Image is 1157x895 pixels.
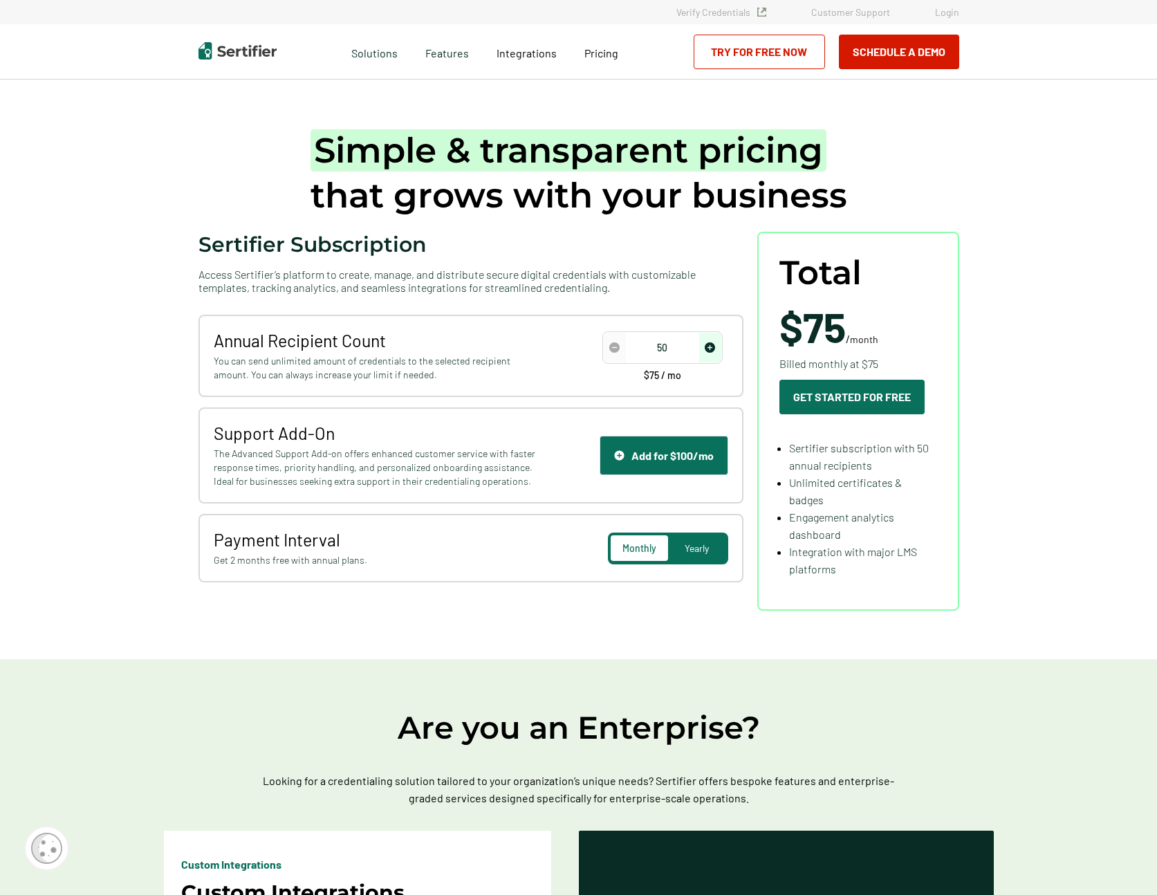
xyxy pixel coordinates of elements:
[705,342,715,353] img: Increase Icon
[311,129,826,172] span: Simple & transparent pricing
[181,856,281,873] p: Custom Integrations
[694,35,825,69] a: Try for Free Now
[584,46,618,59] span: Pricing
[614,449,714,462] div: Add for $100/mo
[935,6,959,18] a: Login
[699,333,721,362] span: increase number
[214,553,539,567] span: Get 2 months free with annual plans.
[311,128,847,218] h1: that grows with your business
[811,6,890,18] a: Customer Support
[779,306,878,347] span: /
[351,43,398,60] span: Solutions
[789,476,902,506] span: Unlimited certificates & badges
[609,342,620,353] img: Decrease Icon
[497,46,557,59] span: Integrations
[779,302,846,351] span: $75
[164,708,994,748] h2: Are you an Enterprise?
[31,833,62,864] img: Cookie Popup Icon
[685,542,709,554] span: Yearly
[198,42,277,59] img: Sertifier | Digital Credentialing Platform
[214,447,539,488] span: The Advanced Support Add-on offers enhanced customer service with faster response times, priority...
[789,510,894,541] span: Engagement analytics dashboard
[789,545,917,575] span: Integration with major LMS platforms
[779,355,878,372] span: Billed monthly at $75
[676,6,766,18] a: Verify Credentials
[604,333,626,362] span: decrease number
[789,441,929,472] span: Sertifier subscription with 50 annual recipients
[214,330,539,351] span: Annual Recipient Count
[644,371,681,380] span: $75 / mo
[198,268,743,294] span: Access Sertifier’s platform to create, manage, and distribute secure digital credentials with cus...
[839,35,959,69] button: Schedule a Demo
[850,333,878,345] span: month
[614,450,624,461] img: Support Icon
[600,436,728,475] button: Support IconAdd for $100/mo
[247,772,911,806] p: Looking for a credentialing solution tailored to your organization’s unique needs? Sertifier offe...
[757,8,766,17] img: Verified
[214,354,539,382] span: You can send unlimited amount of credentials to the selected recipient amount. You can always inc...
[584,43,618,60] a: Pricing
[198,232,427,257] span: Sertifier Subscription
[425,43,469,60] span: Features
[214,423,539,443] span: Support Add-On
[779,254,862,292] span: Total
[779,380,925,414] button: Get Started For Free
[497,43,557,60] a: Integrations
[1088,829,1157,895] iframe: Chat Widget
[622,542,656,554] span: Monthly
[214,529,539,550] span: Payment Interval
